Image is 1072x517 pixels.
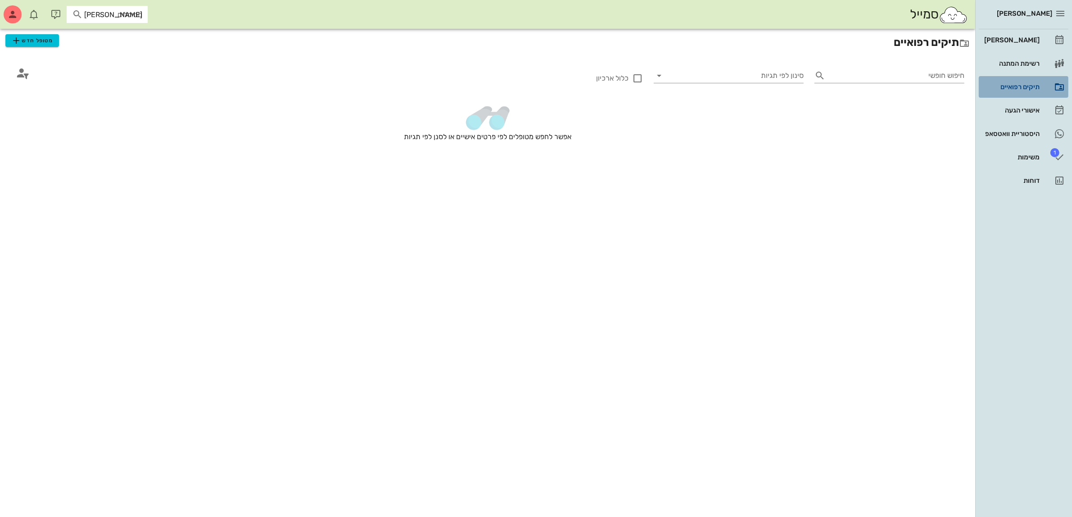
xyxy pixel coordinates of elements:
[979,76,1068,98] a: תיקים רפואיים
[1050,148,1059,157] span: תג
[5,34,970,50] h2: תיקים רפואיים
[979,146,1068,168] a: תגמשימות
[11,35,53,46] span: מטופל חדש
[979,53,1068,74] a: רשימת המתנה
[11,61,34,85] button: חיפוש מתקדם
[910,5,968,24] div: סמייל
[982,130,1040,137] div: היסטוריית וואטסאפ
[979,170,1068,191] a: דוחות
[5,34,59,47] button: מטופל חדש
[997,9,1052,18] span: [PERSON_NAME]
[982,36,1040,44] div: [PERSON_NAME]
[939,6,968,24] img: SmileCloud logo
[982,83,1040,91] div: תיקים רפואיים
[979,29,1068,51] a: [PERSON_NAME]
[654,68,804,83] div: סינון לפי תגיות
[982,107,1040,114] div: אישורי הגעה
[27,7,32,13] span: תג
[5,97,970,171] div: אפשר לחפש מטופלים לפי פרטים אישיים או לסנן לפי תגיות
[979,123,1068,145] a: היסטוריית וואטסאפ
[982,154,1040,161] div: משימות
[493,74,629,83] label: כלול ארכיון
[979,100,1068,121] a: אישורי הגעה
[982,60,1040,67] div: רשימת המתנה
[465,104,510,132] img: telescope.1f74601d.png
[982,177,1040,184] div: דוחות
